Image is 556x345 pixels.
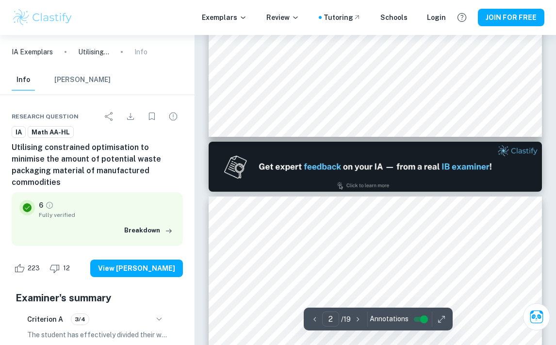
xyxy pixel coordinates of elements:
p: Exemplars [202,12,247,23]
img: Ad [209,142,542,192]
h6: Utilising constrained optimisation to minimise the amount of potential waste packaging material o... [12,142,183,188]
div: Dislike [47,261,75,276]
button: Breakdown [122,223,175,238]
a: Schools [380,12,408,23]
span: IA [12,128,25,137]
span: Fully verified [39,211,175,219]
p: The student has effectively divided their work into sections, including an introduction, body, an... [27,329,167,340]
a: Login [427,12,446,23]
p: Info [134,47,147,57]
div: Report issue [164,107,183,126]
div: Bookmark [142,107,162,126]
a: IA Exemplars [12,47,53,57]
a: Tutoring [324,12,361,23]
img: Clastify logo [12,8,73,27]
span: Annotations [370,314,409,324]
a: IA [12,126,26,138]
button: Help and Feedback [454,9,470,26]
p: / 19 [341,314,351,325]
div: Like [12,261,45,276]
span: Math AA-HL [28,128,73,137]
span: 12 [58,263,75,273]
span: 3/4 [71,315,89,324]
span: 223 [22,263,45,273]
a: Math AA-HL [28,126,74,138]
h6: Criterion A [27,314,63,325]
button: JOIN FOR FREE [478,9,544,26]
button: [PERSON_NAME] [54,69,111,91]
div: Share [99,107,119,126]
div: Download [121,107,140,126]
span: Research question [12,112,79,121]
p: Utilising constrained optimisation to minimise the amount of potential waste packaging material o... [78,47,109,57]
button: Info [12,69,35,91]
a: Grade fully verified [45,201,54,210]
button: Ask Clai [523,303,550,330]
button: View [PERSON_NAME] [90,260,183,277]
p: 6 [39,200,43,211]
p: Review [266,12,299,23]
h5: Examiner's summary [16,291,179,305]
